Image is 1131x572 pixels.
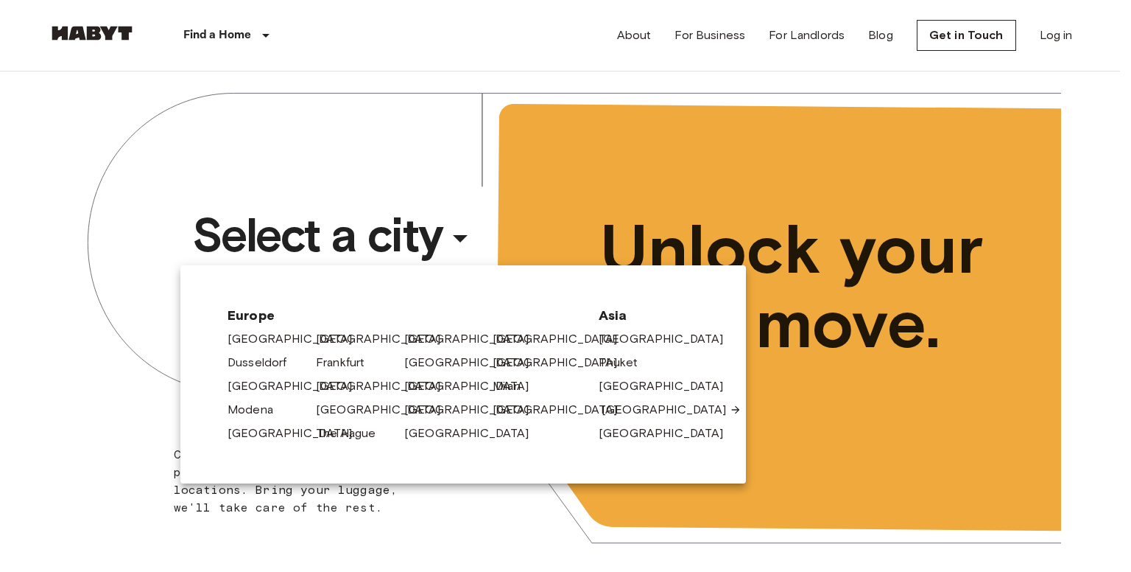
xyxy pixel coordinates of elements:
a: [GEOGRAPHIC_DATA] [404,377,544,395]
a: Milan [493,377,535,395]
a: Modena [228,401,288,419]
span: Europe [228,307,575,324]
a: The Hague [316,425,390,442]
a: [GEOGRAPHIC_DATA] [316,330,456,348]
a: [GEOGRAPHIC_DATA] [404,354,544,372]
a: [GEOGRAPHIC_DATA] [316,401,456,419]
a: [GEOGRAPHIC_DATA] [602,401,741,419]
a: [GEOGRAPHIC_DATA] [599,377,739,395]
span: Asia [599,307,699,324]
a: Phuket [599,354,652,372]
a: [GEOGRAPHIC_DATA] [404,401,544,419]
a: [GEOGRAPHIC_DATA] [228,377,367,395]
a: [GEOGRAPHIC_DATA] [599,425,739,442]
a: [GEOGRAPHIC_DATA] [404,425,544,442]
a: [GEOGRAPHIC_DATA] [404,330,544,348]
a: Dusseldorf [228,354,302,372]
a: [GEOGRAPHIC_DATA] [228,425,367,442]
a: [GEOGRAPHIC_DATA] [493,330,633,348]
a: [GEOGRAPHIC_DATA] [316,377,456,395]
a: [GEOGRAPHIC_DATA] [599,330,739,348]
a: [GEOGRAPHIC_DATA] [493,401,633,419]
a: [GEOGRAPHIC_DATA] [228,330,367,348]
a: [GEOGRAPHIC_DATA] [493,354,633,372]
a: Frankfurt [316,354,379,372]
